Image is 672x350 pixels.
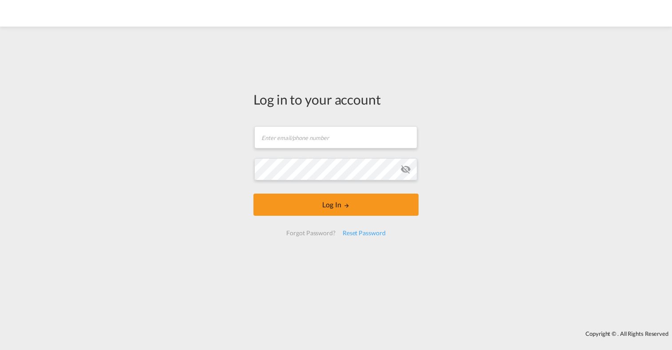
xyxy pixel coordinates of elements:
md-icon: icon-eye-off [400,164,411,175]
div: Log in to your account [253,90,419,109]
input: Enter email/phone number [254,126,417,148]
div: Forgot Password? [283,225,339,241]
div: Reset Password [339,225,389,241]
button: LOGIN [253,194,419,216]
